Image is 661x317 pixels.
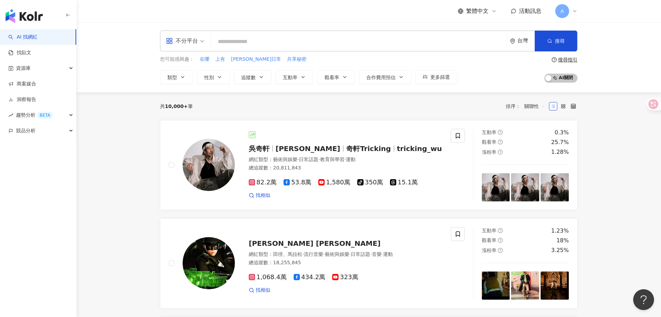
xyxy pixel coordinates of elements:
[541,173,569,201] img: post-image
[510,39,515,44] span: environment
[249,259,443,266] div: 總追蹤數 ： 18,255,845
[8,49,31,56] a: 找貼文
[8,96,36,103] a: 洞察報告
[498,248,503,253] span: question-circle
[498,130,503,135] span: question-circle
[466,7,488,15] span: 繁體中文
[160,218,578,308] a: KOL Avatar[PERSON_NAME] [PERSON_NAME]網紅類型：田徑、馬拉松·流行音樂·藝術與娛樂·日常話題·音樂·運動總追蹤數：18,255,8451,068.4萬434....
[535,31,577,51] button: 搜尋
[430,74,450,80] span: 更多篩選
[287,56,306,63] span: 共享秘密
[37,112,53,119] div: BETA
[346,144,391,153] span: 奇軒Tricking
[482,228,496,233] span: 互動率
[359,70,411,84] button: 合作費用預估
[511,173,539,201] img: post-image
[241,75,256,80] span: 追蹤數
[558,57,578,62] div: 搜尋指引
[16,60,31,76] span: 資源庫
[165,103,188,109] span: 10,000+
[511,272,539,300] img: post-image
[199,56,210,63] button: 在哪
[304,251,323,257] span: 流行音樂
[517,38,535,44] div: 台灣
[383,251,393,257] span: 運動
[16,123,35,139] span: 競品分析
[294,274,326,281] span: 434.2萬
[318,179,350,186] span: 1,580萬
[8,81,36,87] a: 商案媒合
[249,287,270,294] a: 找相似
[346,157,356,162] span: 運動
[234,70,271,84] button: 追蹤數
[397,144,442,153] span: tricking_wu
[370,251,372,257] span: ·
[204,75,214,80] span: 性別
[276,144,340,153] span: [PERSON_NAME]
[482,272,510,300] img: post-image
[6,9,43,23] img: logo
[344,157,346,162] span: ·
[317,70,355,84] button: 觀看率
[283,75,297,80] span: 互動率
[555,38,565,44] span: 搜尋
[256,192,270,199] span: 找相似
[351,251,370,257] span: 日常話題
[552,57,557,62] span: question-circle
[325,251,349,257] span: 藝術與娛樂
[160,120,578,210] a: KOL Avatar吳奇軒[PERSON_NAME]奇軒Trickingtricking_wu網紅類型：藝術與娛樂·日常話題·教育與學習·運動總追蹤數：20,811,84382.2萬53.8萬1...
[382,251,383,257] span: ·
[551,227,569,235] div: 1.23%
[167,75,177,80] span: 類型
[498,140,503,144] span: question-circle
[249,274,287,281] span: 1,068.4萬
[183,237,235,289] img: KOL Avatar
[320,157,344,162] span: 教育與學習
[249,144,270,153] span: 吳奇軒
[551,139,569,146] div: 25.7%
[325,75,339,80] span: 觀看率
[372,251,382,257] span: 音樂
[633,289,654,310] iframe: Help Scout Beacon - Open
[556,237,569,244] div: 18%
[349,251,351,257] span: ·
[482,248,496,253] span: 漲粉率
[166,35,198,47] div: 不分平台
[8,34,38,41] a: searchAI 找網紅
[249,251,443,258] div: 網紅類型 ：
[287,56,307,63] button: 共享秘密
[390,179,418,186] span: 15.1萬
[249,165,443,172] div: 總追蹤數 ： 20,811,843
[551,247,569,254] div: 3.25%
[276,70,313,84] button: 互動率
[249,239,381,248] span: [PERSON_NAME] [PERSON_NAME]
[560,7,564,15] span: A
[166,37,173,44] span: appstore
[231,56,281,63] span: [PERSON_NAME]日常
[249,192,270,199] a: 找相似
[273,251,302,257] span: 田徑、馬拉松
[482,130,496,135] span: 互動率
[482,237,496,243] span: 觀看率
[256,287,270,294] span: 找相似
[160,70,193,84] button: 類型
[160,56,194,63] span: 您可能感興趣：
[249,179,277,186] span: 82.2萬
[273,157,297,162] span: 藝術與娛樂
[16,107,53,123] span: 趨勢分析
[498,228,503,233] span: question-circle
[297,157,299,162] span: ·
[357,179,383,186] span: 350萬
[482,139,496,145] span: 觀看率
[302,251,304,257] span: ·
[415,70,457,84] button: 更多篩選
[482,173,510,201] img: post-image
[555,129,569,136] div: 0.3%
[519,8,541,14] span: 活動訊息
[231,56,281,63] button: [PERSON_NAME]日常
[541,272,569,300] img: post-image
[160,103,193,109] div: 共 筆
[524,101,545,112] span: 關聯性
[498,238,503,243] span: question-circle
[197,70,230,84] button: 性別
